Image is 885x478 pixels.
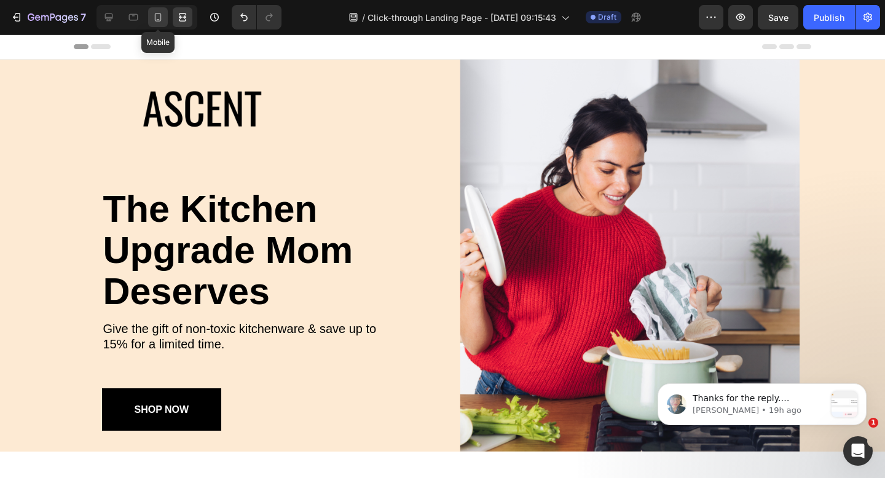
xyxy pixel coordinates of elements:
div: SHOP NOW [135,369,189,382]
button: Publish [803,5,855,29]
span: Save [768,12,789,23]
button: 7 [5,5,92,29]
span: Click-through Landing Page - [DATE] 09:15:43 [368,11,556,24]
span: / [362,11,365,24]
p: 7 [81,10,86,25]
img: gempages_432750572815254551-42e92513-7575-4ac2-93ee-8559a41b4fdd.png [460,25,800,417]
p: Message from Annie, sent 19h ago [53,46,186,57]
div: Publish [814,11,844,24]
p: Give the gift of non-toxic kitchenware & save up to 15% for a limited time. [103,287,380,318]
div: Undo/Redo [232,5,281,29]
img: gempages_586355942270960413-c28d2dce-4289-4141-8c1e-e8e9dd2d9539.png [102,47,302,98]
iframe: Intercom live chat [843,436,873,466]
span: Draft [598,12,616,23]
span: 1 [868,418,878,428]
h1: the kitchen upgrade mom deserves [102,153,442,279]
button: Save [758,5,798,29]
span: Thanks for the reply. Regarding your concern, please note that when you start the experiment, you... [53,34,185,167]
iframe: Intercom notifications message [639,359,885,445]
a: SHOP NOW [102,354,222,396]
